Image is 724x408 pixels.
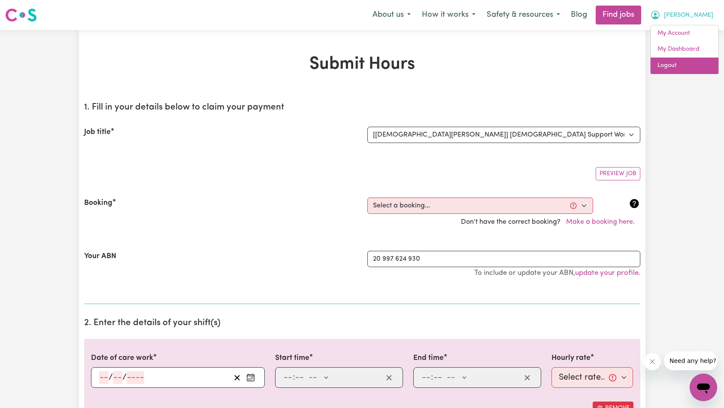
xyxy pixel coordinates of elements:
[84,251,116,262] label: Your ABN
[293,373,295,382] span: :
[91,353,153,364] label: Date of care work
[99,371,109,384] input: --
[461,219,640,225] span: Don't have the correct booking?
[127,371,144,384] input: ----
[644,353,661,370] iframe: Close message
[84,127,111,138] label: Job title
[5,7,37,23] img: Careseekers logo
[474,269,640,277] small: To include or update your ABN, .
[596,167,640,180] button: Preview Job
[690,374,717,401] iframe: Button to launch messaging window
[433,371,442,384] input: --
[560,214,640,230] button: Make a booking here.
[431,373,433,382] span: :
[651,58,718,74] a: Logout
[645,6,719,24] button: My Account
[421,371,431,384] input: --
[413,353,444,364] label: End time
[575,269,639,277] a: update your profile
[244,371,257,384] button: Enter the date of care work
[84,102,640,113] h2: 1. Fill in your details below to claim your payment
[664,351,717,370] iframe: Message from company
[5,5,37,25] a: Careseekers logo
[295,371,304,384] input: --
[367,6,416,24] button: About us
[113,371,122,384] input: --
[109,373,113,382] span: /
[416,6,481,24] button: How it works
[84,198,112,209] label: Booking
[275,353,309,364] label: Start time
[596,6,641,24] a: Find jobs
[230,371,244,384] button: Clear date
[651,41,718,58] a: My Dashboard
[566,6,592,24] a: Blog
[481,6,566,24] button: Safety & resources
[84,54,640,75] h1: Submit Hours
[84,318,640,329] h2: 2. Enter the details of your shift(s)
[122,373,127,382] span: /
[551,353,591,364] label: Hourly rate
[664,11,713,20] span: [PERSON_NAME]
[283,371,293,384] input: --
[650,25,719,74] div: My Account
[651,25,718,42] a: My Account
